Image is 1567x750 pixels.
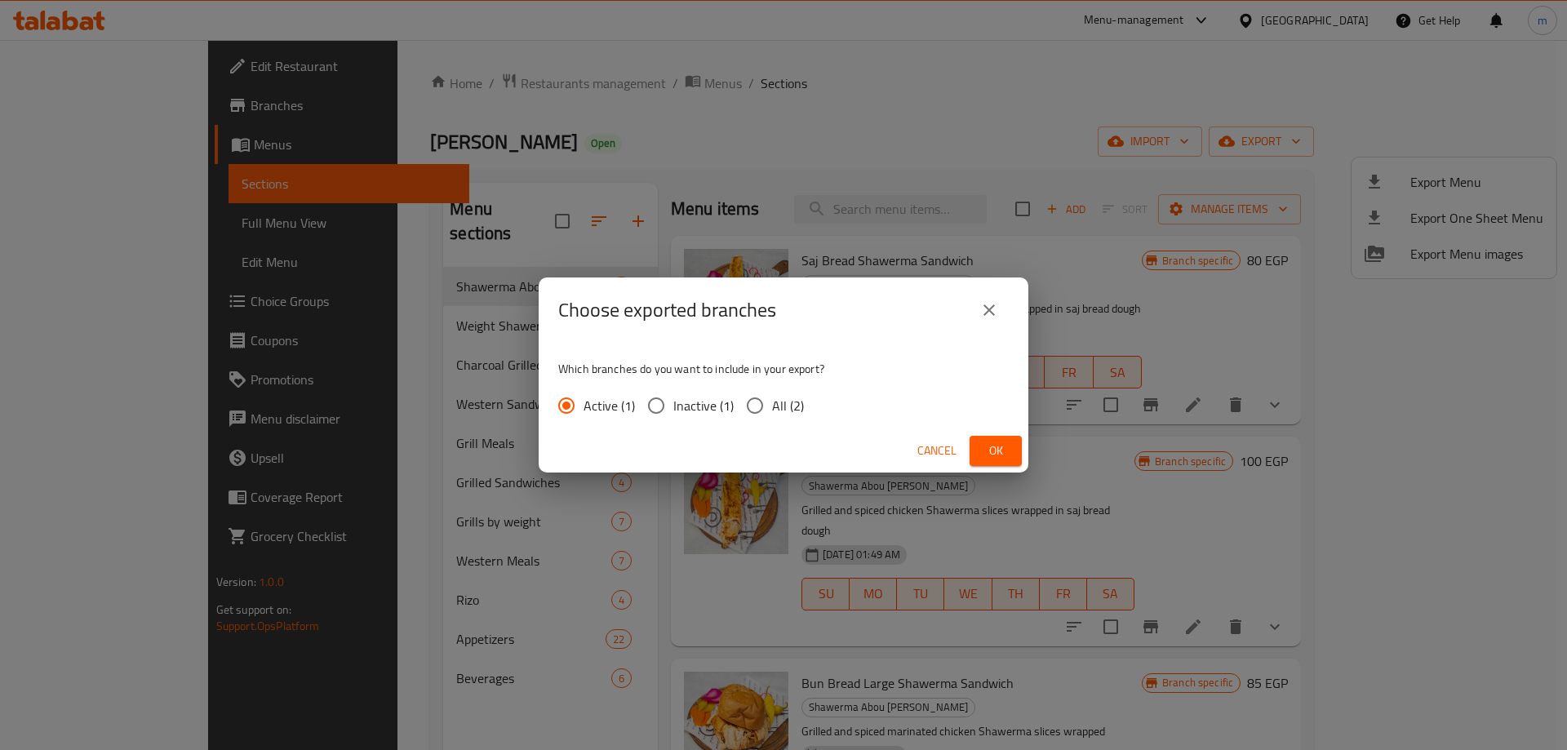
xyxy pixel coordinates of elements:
h2: Choose exported branches [558,297,776,323]
span: Cancel [917,441,957,461]
span: All (2) [772,396,804,415]
button: Ok [970,436,1022,466]
span: Active (1) [584,396,635,415]
button: Cancel [911,436,963,466]
span: Inactive (1) [673,396,734,415]
button: close [970,291,1009,330]
span: Ok [983,441,1009,461]
p: Which branches do you want to include in your export? [558,361,1009,377]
